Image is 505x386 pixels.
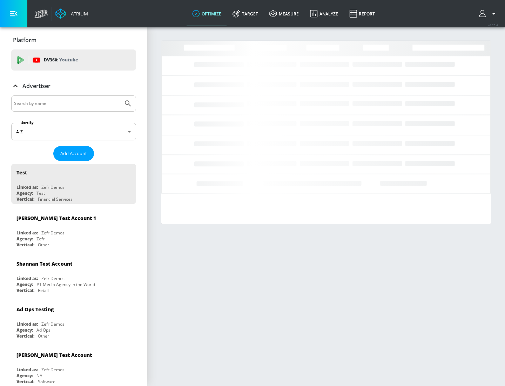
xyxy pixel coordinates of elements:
div: Agency: [16,236,33,242]
div: Zefr Demos [41,184,65,190]
span: Add Account [60,149,87,158]
div: [PERSON_NAME] Test Account 1Linked as:Zefr DemosAgency:ZefrVertical:Other [11,209,136,249]
div: Other [38,242,49,248]
div: TestLinked as:Zefr DemosAgency:TestVertical:Financial Services [11,164,136,204]
div: Zefr Demos [41,321,65,327]
div: Financial Services [38,196,73,202]
div: Shannan Test AccountLinked as:Zefr DemosAgency:#1 Media Agency in the WorldVertical:Retail [11,255,136,295]
label: Sort By [20,120,35,125]
div: Linked as: [16,184,38,190]
div: Platform [11,30,136,50]
div: NA [36,373,42,379]
div: Zefr [36,236,45,242]
div: Agency: [16,327,33,333]
div: Linked as: [16,230,38,236]
div: [PERSON_NAME] Test Account [16,352,92,358]
div: Vertical: [16,196,34,202]
div: [PERSON_NAME] Test Account 1 [16,215,96,221]
div: Agency: [16,373,33,379]
div: #1 Media Agency in the World [36,281,95,287]
div: Advertiser [11,76,136,96]
a: Report [344,1,381,26]
p: Platform [13,36,36,44]
div: Other [38,333,49,339]
p: Advertiser [22,82,50,90]
a: Target [227,1,264,26]
div: A-Z [11,123,136,140]
a: measure [264,1,304,26]
a: optimize [187,1,227,26]
div: Ad Ops [36,327,50,333]
div: Linked as: [16,321,38,327]
a: Atrium [55,8,88,19]
div: Shannan Test Account [16,260,72,267]
div: Retail [38,287,49,293]
div: Vertical: [16,379,34,385]
div: Zefr Demos [41,230,65,236]
div: Vertical: [16,333,34,339]
div: Zefr Demos [41,367,65,373]
div: Linked as: [16,367,38,373]
div: Zefr Demos [41,275,65,281]
p: DV360: [44,56,78,64]
div: Agency: [16,281,33,287]
div: Ad Ops Testing [16,306,54,313]
div: Software [38,379,55,385]
div: Ad Ops TestingLinked as:Zefr DemosAgency:Ad OpsVertical:Other [11,301,136,341]
div: Agency: [16,190,33,196]
div: Vertical: [16,287,34,293]
span: v 4.25.4 [488,23,498,27]
div: Test [36,190,45,196]
input: Search by name [14,99,120,108]
div: Vertical: [16,242,34,248]
a: Analyze [304,1,344,26]
p: Youtube [59,56,78,64]
button: Add Account [53,146,94,161]
div: Test [16,169,27,176]
div: Linked as: [16,275,38,281]
div: DV360: Youtube [11,49,136,71]
div: Atrium [68,11,88,17]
